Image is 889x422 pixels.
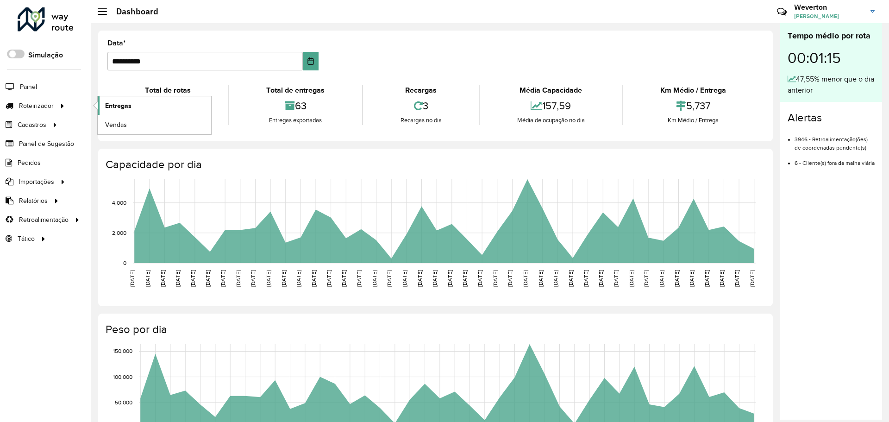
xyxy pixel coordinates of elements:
text: [DATE] [507,270,513,287]
text: [DATE] [386,270,392,287]
div: Recargas no dia [365,116,476,125]
text: [DATE] [477,270,483,287]
a: Entregas [98,96,211,115]
li: 6 - Cliente(s) fora da malha viária [795,152,875,167]
div: 157,59 [482,96,620,116]
text: [DATE] [522,270,528,287]
text: [DATE] [689,270,695,287]
div: Total de rotas [110,85,225,96]
text: [DATE] [401,270,407,287]
button: Choose Date [303,52,319,70]
label: Data [107,38,126,49]
div: Média Capacidade [482,85,620,96]
text: [DATE] [129,270,135,287]
text: 2,000 [112,230,126,236]
h3: Weverton [794,3,864,12]
text: [DATE] [704,270,710,287]
text: [DATE] [417,270,423,287]
div: Km Médio / Entrega [626,85,761,96]
a: Contato Rápido [772,2,792,22]
text: [DATE] [220,270,226,287]
text: 0 [123,260,126,266]
div: Km Médio / Entrega [626,116,761,125]
h2: Dashboard [107,6,158,17]
text: [DATE] [674,270,680,287]
text: [DATE] [235,270,241,287]
span: [PERSON_NAME] [794,12,864,20]
text: [DATE] [613,270,619,287]
span: Pedidos [18,158,41,168]
span: Entregas [105,101,131,111]
text: [DATE] [538,270,544,287]
h4: Peso por dia [106,323,764,336]
text: [DATE] [658,270,664,287]
text: [DATE] [568,270,574,287]
span: Cadastros [18,120,46,130]
text: [DATE] [190,270,196,287]
text: [DATE] [447,270,453,287]
text: [DATE] [719,270,725,287]
div: Entregas exportadas [231,116,359,125]
a: Vendas [98,115,211,134]
text: 50,000 [115,399,132,405]
text: [DATE] [749,270,755,287]
text: [DATE] [356,270,362,287]
text: [DATE] [205,270,211,287]
text: [DATE] [341,270,347,287]
span: Tático [18,234,35,244]
div: 3 [365,96,476,116]
h4: Capacidade por dia [106,158,764,171]
text: [DATE] [175,270,181,287]
span: Painel [20,82,37,92]
div: 63 [231,96,359,116]
span: Painel de Sugestão [19,139,74,149]
text: [DATE] [326,270,332,287]
text: [DATE] [295,270,301,287]
text: [DATE] [160,270,166,287]
text: [DATE] [281,270,287,287]
div: Total de entregas [231,85,359,96]
text: [DATE] [628,270,634,287]
div: 00:01:15 [788,42,875,74]
text: [DATE] [250,270,256,287]
span: Retroalimentação [19,215,69,225]
text: 4,000 [112,200,126,206]
text: [DATE] [144,270,150,287]
text: [DATE] [643,270,649,287]
text: [DATE] [552,270,558,287]
span: Relatórios [19,196,48,206]
div: Recargas [365,85,476,96]
text: [DATE] [432,270,438,287]
label: Simulação [28,50,63,61]
text: [DATE] [311,270,317,287]
text: [DATE] [265,270,271,287]
div: 47,55% menor que o dia anterior [788,74,875,96]
div: Tempo médio por rota [788,30,875,42]
text: [DATE] [598,270,604,287]
text: [DATE] [371,270,377,287]
text: 150,000 [113,348,132,354]
text: 100,000 [113,374,132,380]
h4: Alertas [788,111,875,125]
text: [DATE] [583,270,589,287]
div: Média de ocupação no dia [482,116,620,125]
li: 3946 - Retroalimentação(ões) de coordenadas pendente(s) [795,128,875,152]
text: [DATE] [492,270,498,287]
span: Importações [19,177,54,187]
span: Vendas [105,120,127,130]
text: [DATE] [734,270,740,287]
span: Roteirizador [19,101,54,111]
text: [DATE] [462,270,468,287]
div: 5,737 [626,96,761,116]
